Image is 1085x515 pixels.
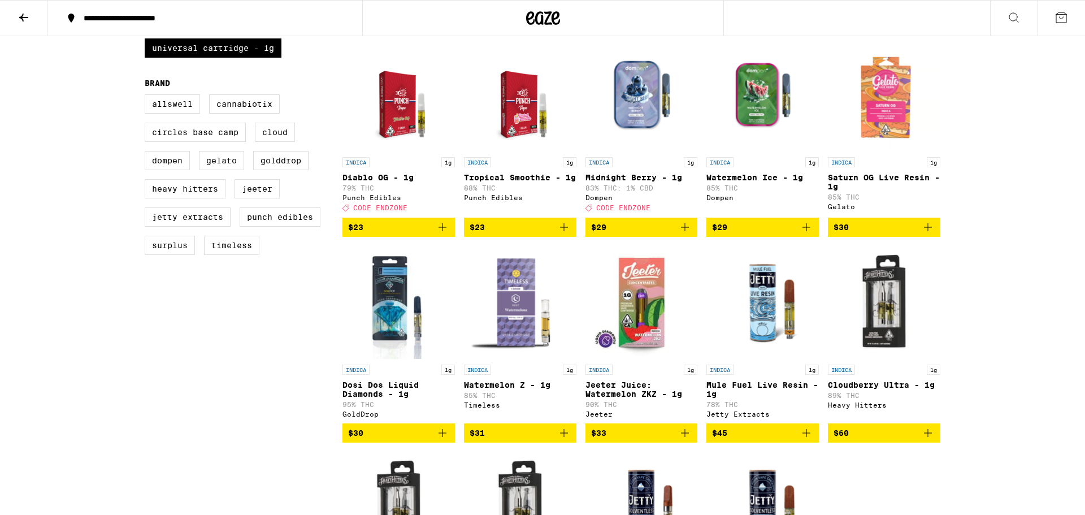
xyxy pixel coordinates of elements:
label: Cloud [255,123,295,142]
button: Add to bag [706,423,819,443]
p: 88% THC [464,184,576,192]
a: Open page for Tropical Smoothie - 1g from Punch Edibles [464,38,576,217]
p: Watermelon Z - 1g [464,380,576,390]
button: Add to bag [342,218,455,237]
span: Hi. Need any help? [7,8,81,17]
label: Timeless [204,236,259,255]
label: Jetty Extracts [145,207,231,227]
img: Jeeter - Jeeter Juice: Watermelon ZKZ - 1g [585,246,698,359]
a: Open page for Diablo OG - 1g from Punch Edibles [342,38,455,217]
span: $23 [348,223,363,232]
div: Jetty Extracts [706,410,819,418]
span: $45 [712,429,727,438]
span: $29 [712,223,727,232]
img: Dompen - Midnight Berry - 1g [585,38,698,152]
img: Punch Edibles - Diablo OG - 1g [355,38,442,152]
p: INDICA [342,157,370,167]
label: Allswell [145,94,200,114]
label: Circles Base Camp [145,123,246,142]
p: INDICA [828,365,855,375]
div: Jeeter [585,410,698,418]
span: $30 [834,223,849,232]
div: GoldDrop [342,410,455,418]
span: $23 [470,223,485,232]
label: Jeeter [235,179,280,198]
p: 83% THC: 1% CBD [585,184,698,192]
p: INDICA [464,365,491,375]
span: $33 [591,429,606,438]
button: Add to bag [585,423,698,443]
p: 90% THC [585,401,698,408]
a: Open page for Watermelon Ice - 1g from Dompen [706,38,819,217]
span: $31 [470,429,485,438]
a: Open page for Jeeter Juice: Watermelon ZKZ - 1g from Jeeter [585,246,698,423]
div: Dompen [706,194,819,201]
img: Jetty Extracts - Mule Fuel Live Resin - 1g [706,246,819,359]
p: Mule Fuel Live Resin - 1g [706,380,819,399]
label: Universal Cartridge - 1g [145,38,281,58]
p: Cloudberry Ultra - 1g [828,380,940,390]
a: Open page for Midnight Berry - 1g from Dompen [585,38,698,217]
a: Open page for Mule Fuel Live Resin - 1g from Jetty Extracts [706,246,819,423]
a: Open page for Dosi Dos Liquid Diamonds - 1g from GoldDrop [342,246,455,423]
img: Timeless - Watermelon Z - 1g [464,246,576,359]
label: Gelato [199,151,244,170]
p: 85% THC [464,392,576,399]
p: INDICA [585,365,613,375]
p: Watermelon Ice - 1g [706,173,819,182]
a: Open page for Watermelon Z - 1g from Timeless [464,246,576,423]
span: CODE ENDZONE [353,205,407,212]
p: 1g [441,365,455,375]
p: 1g [805,157,819,167]
label: Dompen [145,151,190,170]
div: Punch Edibles [464,194,576,201]
a: Open page for Cloudberry Ultra - 1g from Heavy Hitters [828,246,940,423]
p: Tropical Smoothie - 1g [464,173,576,182]
button: Add to bag [828,218,940,237]
p: 89% THC [828,392,940,399]
p: 95% THC [342,401,455,408]
img: Dompen - Watermelon Ice - 1g [706,38,819,152]
p: INDICA [706,157,734,167]
label: Cannabiotix [209,94,280,114]
span: $30 [348,429,363,438]
p: INDICA [585,157,613,167]
p: Diablo OG - 1g [342,173,455,182]
img: Gelato - Saturn OG Live Resin - 1g [828,38,940,152]
div: Gelato [828,203,940,210]
img: Heavy Hitters - Cloudberry Ultra - 1g [828,246,940,359]
p: 85% THC [828,193,940,201]
p: 1g [563,365,576,375]
img: Punch Edibles - Tropical Smoothie - 1g [476,38,564,152]
legend: Brand [145,79,170,88]
p: 1g [927,365,940,375]
p: INDICA [706,365,734,375]
button: Add to bag [706,218,819,237]
p: 1g [441,157,455,167]
p: 1g [805,365,819,375]
button: Add to bag [464,423,576,443]
p: INDICA [464,157,491,167]
span: CODE ENDZONE [596,205,650,212]
a: Open page for Saturn OG Live Resin - 1g from Gelato [828,38,940,217]
button: Add to bag [828,423,940,443]
p: 1g [684,365,697,375]
div: Punch Edibles [342,194,455,201]
label: Heavy Hitters [145,179,225,198]
button: Add to bag [342,423,455,443]
label: GoldDrop [253,151,309,170]
button: Add to bag [585,218,698,237]
div: Timeless [464,401,576,409]
p: Saturn OG Live Resin - 1g [828,173,940,191]
p: 79% THC [342,184,455,192]
p: 85% THC [706,184,819,192]
p: 1g [684,157,697,167]
div: Dompen [585,194,698,201]
p: 1g [927,157,940,167]
p: Jeeter Juice: Watermelon ZKZ - 1g [585,380,698,399]
span: $29 [591,223,606,232]
button: Add to bag [464,218,576,237]
p: Dosi Dos Liquid Diamonds - 1g [342,380,455,399]
p: Midnight Berry - 1g [585,173,698,182]
span: $60 [834,429,849,438]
